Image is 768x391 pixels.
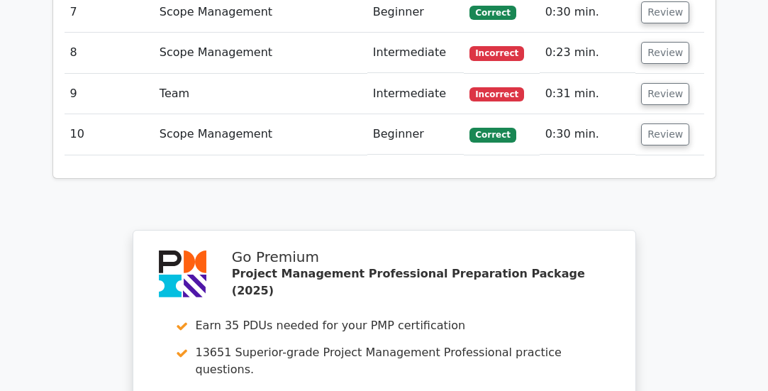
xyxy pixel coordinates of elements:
[641,1,689,23] button: Review
[469,128,516,142] span: Correct
[154,114,367,155] td: Scope Management
[540,33,636,73] td: 0:23 min.
[367,114,464,155] td: Beginner
[540,74,636,114] td: 0:31 min.
[65,114,154,155] td: 10
[469,46,524,60] span: Incorrect
[65,33,154,73] td: 8
[469,87,524,101] span: Incorrect
[641,83,689,105] button: Review
[154,33,367,73] td: Scope Management
[154,74,367,114] td: Team
[469,6,516,20] span: Correct
[65,74,154,114] td: 9
[641,123,689,145] button: Review
[367,33,464,73] td: Intermediate
[641,42,689,64] button: Review
[540,114,636,155] td: 0:30 min.
[367,74,464,114] td: Intermediate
